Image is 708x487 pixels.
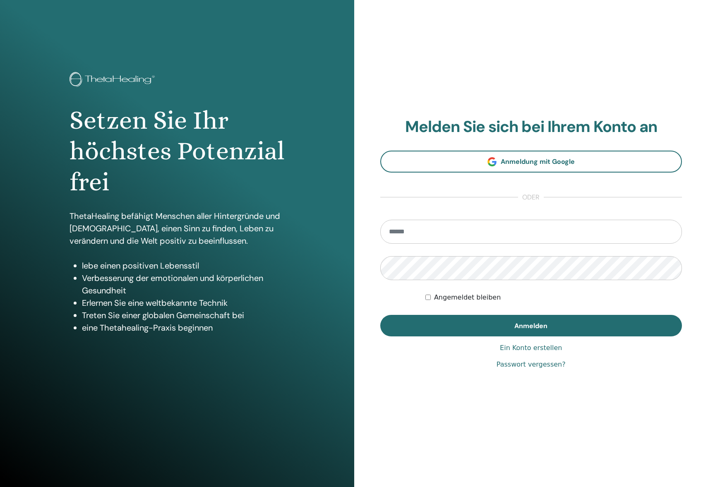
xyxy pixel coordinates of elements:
[82,259,285,272] li: lebe einen positiven Lebensstil
[497,360,566,369] a: Passwort vergessen?
[518,192,544,202] span: oder
[82,272,285,297] li: Verbesserung der emotionalen und körperlichen Gesundheit
[514,321,547,330] span: Anmelden
[434,293,501,302] label: Angemeldet bleiben
[70,105,285,197] h1: Setzen Sie Ihr höchstes Potenzial frei
[501,157,575,166] span: Anmeldung mit Google
[82,297,285,309] li: Erlernen Sie eine weltbekannte Technik
[82,321,285,334] li: eine Thetahealing-Praxis beginnen
[500,343,562,353] a: Ein Konto erstellen
[82,309,285,321] li: Treten Sie einer globalen Gemeinschaft bei
[380,151,682,173] a: Anmeldung mit Google
[380,315,682,336] button: Anmelden
[425,293,682,302] div: Keep me authenticated indefinitely or until I manually logout
[70,210,285,247] p: ThetaHealing befähigt Menschen aller Hintergründe und [DEMOGRAPHIC_DATA], einen Sinn zu finden, L...
[380,118,682,137] h2: Melden Sie sich bei Ihrem Konto an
